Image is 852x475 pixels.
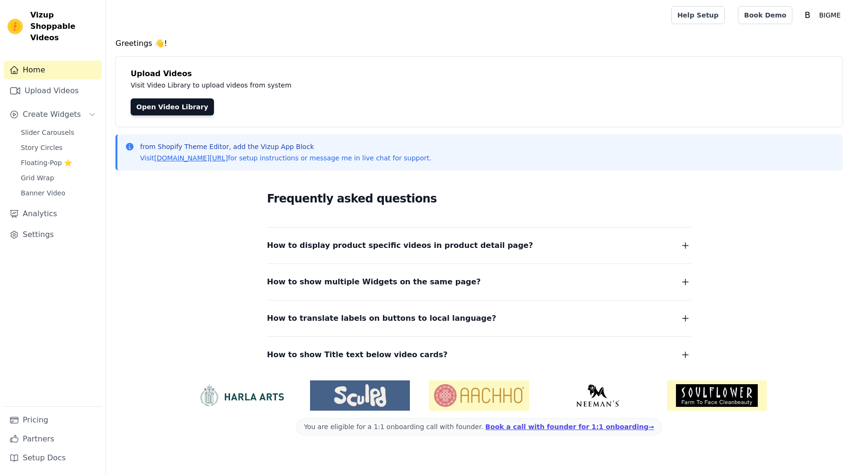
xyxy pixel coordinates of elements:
img: Neeman's [548,384,648,407]
button: How to show multiple Widgets on the same page? [267,275,691,289]
h2: Frequently asked questions [267,189,691,208]
img: Vizup [8,19,23,34]
span: Banner Video [21,188,65,198]
span: How to display product specific videos in product detail page? [267,239,533,252]
button: How to translate labels on buttons to local language? [267,312,691,325]
span: Vizup Shoppable Videos [30,9,98,44]
a: Home [4,61,102,79]
a: Settings [4,225,102,244]
img: Soulflower [667,380,767,411]
span: How to show Title text below video cards? [267,348,448,361]
a: Open Video Library [131,98,214,115]
a: Slider Carousels [15,126,102,139]
a: Analytics [4,204,102,223]
button: How to display product specific videos in product detail page? [267,239,691,252]
button: How to show Title text below video cards? [267,348,691,361]
a: [DOMAIN_NAME][URL] [154,154,228,162]
h4: Upload Videos [131,68,827,79]
p: from Shopify Theme Editor, add the Vizup App Block [140,142,431,151]
img: Sculpd US [310,384,410,407]
button: B BIGME [800,7,844,24]
a: Partners [4,430,102,449]
a: Upload Videos [4,81,102,100]
span: Create Widgets [23,109,81,120]
a: Help Setup [671,6,725,24]
p: Visit Video Library to upload videos from system [131,79,555,91]
span: How to translate labels on buttons to local language? [267,312,496,325]
p: BIGME [815,7,844,24]
a: Book Demo [738,6,792,24]
p: Visit for setup instructions or message me in live chat for support. [140,153,431,163]
h4: Greetings 👋! [115,38,843,49]
span: Floating-Pop ⭐ [21,158,72,167]
a: Setup Docs [4,449,102,467]
a: Banner Video [15,186,102,200]
img: HarlaArts [191,384,291,407]
text: B [805,10,811,20]
a: Floating-Pop ⭐ [15,156,102,169]
span: Story Circles [21,143,62,152]
span: Slider Carousels [21,128,74,137]
a: Story Circles [15,141,102,154]
a: Book a call with founder for 1:1 onboarding [485,423,654,431]
a: Grid Wrap [15,171,102,185]
a: Pricing [4,411,102,430]
button: Create Widgets [4,105,102,124]
img: Aachho [429,380,529,411]
span: How to show multiple Widgets on the same page? [267,275,481,289]
span: Grid Wrap [21,173,54,183]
